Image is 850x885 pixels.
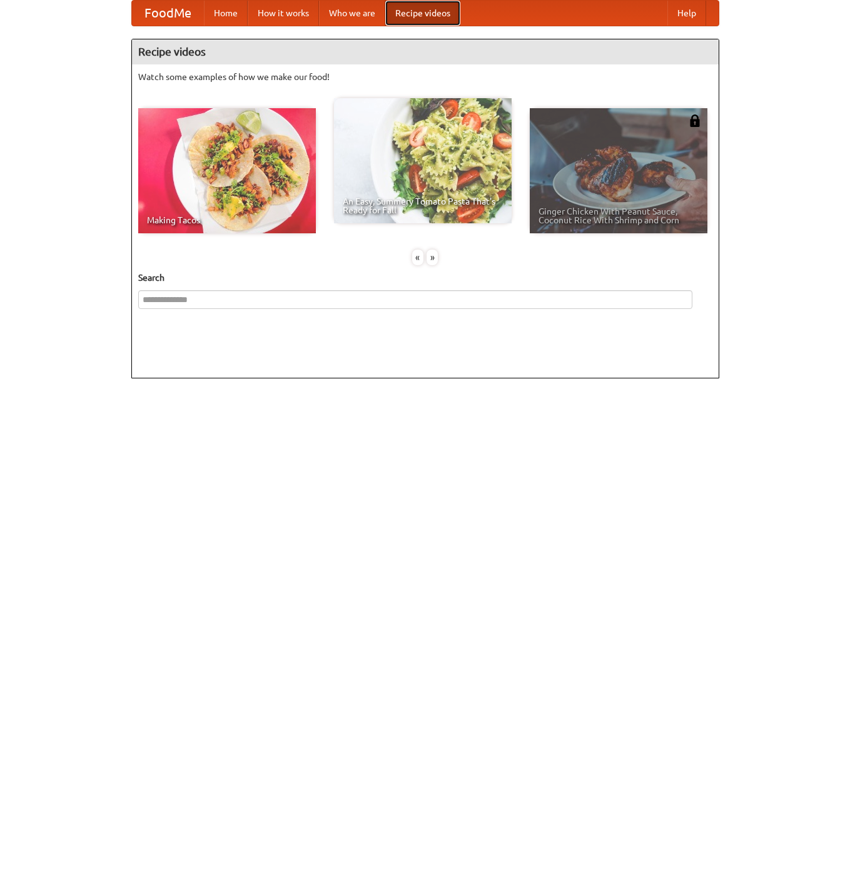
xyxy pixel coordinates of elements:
a: Making Tacos [138,108,316,233]
span: An Easy, Summery Tomato Pasta That's Ready for Fall [343,197,503,215]
a: FoodMe [132,1,204,26]
a: How it works [248,1,319,26]
a: Help [667,1,706,26]
h5: Search [138,271,712,284]
a: Recipe videos [385,1,460,26]
div: « [412,250,423,265]
a: Home [204,1,248,26]
div: » [427,250,438,265]
a: An Easy, Summery Tomato Pasta That's Ready for Fall [334,98,512,223]
img: 483408.png [689,114,701,127]
a: Who we are [319,1,385,26]
p: Watch some examples of how we make our food! [138,71,712,83]
span: Making Tacos [147,216,307,225]
h4: Recipe videos [132,39,719,64]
